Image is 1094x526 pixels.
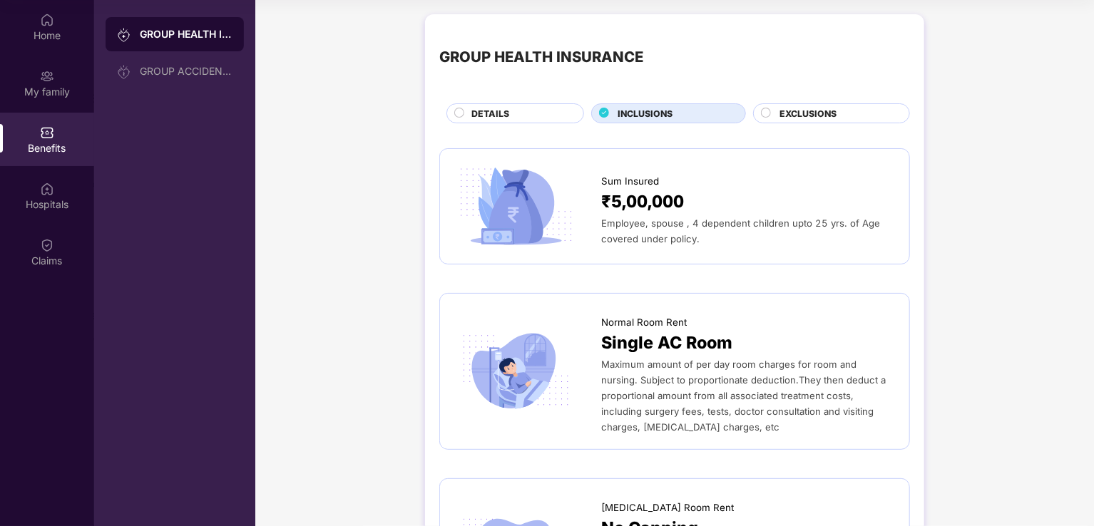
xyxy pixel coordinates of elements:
[40,238,54,252] img: svg+xml;base64,PHN2ZyBpZD0iQ2xhaW0iIHhtbG5zPSJodHRwOi8vd3d3LnczLm9yZy8yMDAwL3N2ZyIgd2lkdGg9IjIwIi...
[779,107,837,120] span: EXCLUSIONS
[140,66,232,77] div: GROUP ACCIDENTAL INSURANCE
[618,107,673,120] span: INCLUSIONS
[40,182,54,196] img: svg+xml;base64,PHN2ZyBpZD0iSG9zcGl0YWxzIiB4bWxucz0iaHR0cDovL3d3dy53My5vcmcvMjAwMC9zdmciIHdpZHRoPS...
[601,315,687,330] span: Normal Room Rent
[117,65,131,79] img: svg+xml;base64,PHN2ZyB3aWR0aD0iMjAiIGhlaWdodD0iMjAiIHZpZXdCb3g9IjAgMCAyMCAyMCIgZmlsbD0ibm9uZSIgeG...
[40,69,54,83] img: svg+xml;base64,PHN2ZyB3aWR0aD0iMjAiIGhlaWdodD0iMjAiIHZpZXdCb3g9IjAgMCAyMCAyMCIgZmlsbD0ibm9uZSIgeG...
[40,125,54,140] img: svg+xml;base64,PHN2ZyBpZD0iQmVuZWZpdHMiIHhtbG5zPSJodHRwOi8vd3d3LnczLm9yZy8yMDAwL3N2ZyIgd2lkdGg9Ij...
[140,27,232,41] div: GROUP HEALTH INSURANCE
[40,13,54,27] img: svg+xml;base64,PHN2ZyBpZD0iSG9tZSIgeG1sbnM9Imh0dHA6Ly93d3cudzMub3JnLzIwMDAvc3ZnIiB3aWR0aD0iMjAiIG...
[601,174,659,189] span: Sum Insured
[601,189,684,215] span: ₹5,00,000
[601,359,886,433] span: Maximum amount of per day room charges for room and nursing. Subject to proportionate deduction.T...
[117,28,131,42] img: svg+xml;base64,PHN2ZyB3aWR0aD0iMjAiIGhlaWdodD0iMjAiIHZpZXdCb3g9IjAgMCAyMCAyMCIgZmlsbD0ibm9uZSIgeG...
[601,330,732,356] span: Single AC Room
[601,500,734,515] span: [MEDICAL_DATA] Room Rent
[601,217,880,244] span: Employee, spouse , 4 dependent children upto 25 yrs. of Age covered under policy.
[471,107,509,120] span: DETAILS
[454,163,578,249] img: icon
[439,46,643,68] div: GROUP HEALTH INSURANCE
[454,329,578,414] img: icon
